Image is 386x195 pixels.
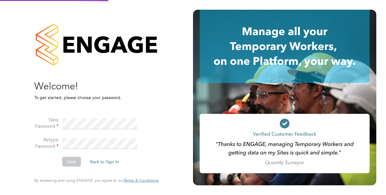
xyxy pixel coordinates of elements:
[85,157,124,167] button: Back to Sign In
[34,137,59,150] label: Retype Password
[34,117,59,130] label: New Password
[34,80,153,93] h2: Welcome!
[62,157,81,167] button: Save
[124,178,159,183] a: Terms & Conditions
[34,178,159,183] span: By accessing and using ENGAGE you agree to our
[34,95,153,100] p: To get started, please choose your password.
